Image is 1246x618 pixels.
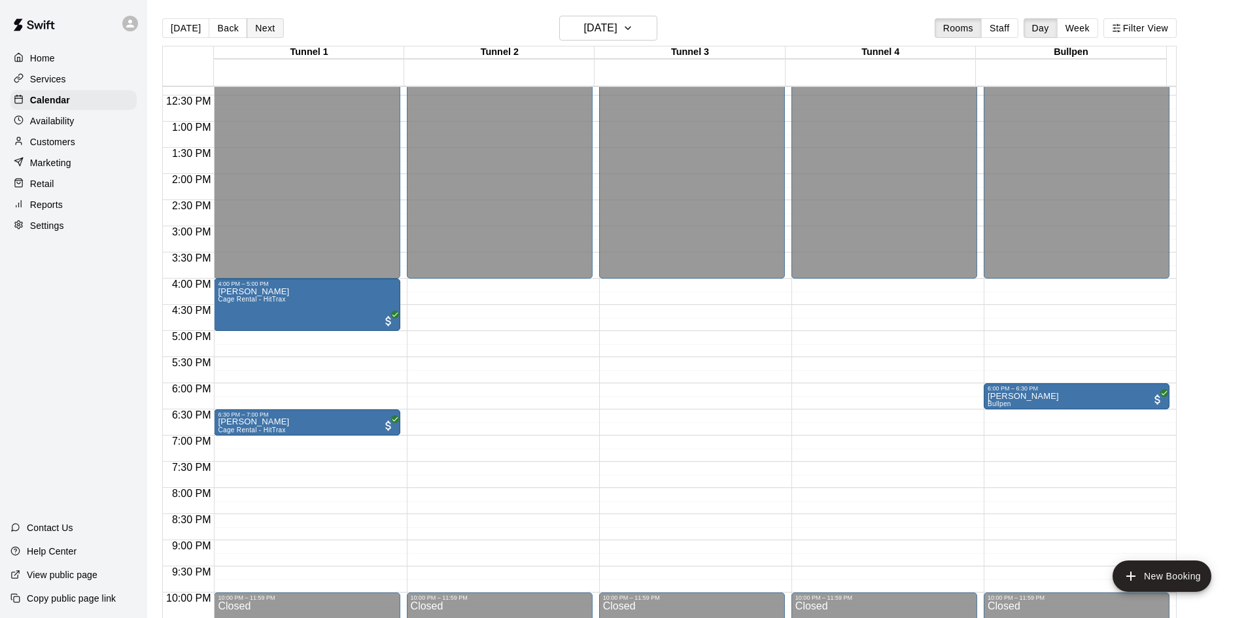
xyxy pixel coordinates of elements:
[169,122,215,133] span: 1:00 PM
[169,540,215,551] span: 9:00 PM
[1103,18,1177,38] button: Filter View
[10,195,137,215] a: Reports
[169,331,215,342] span: 5:00 PM
[27,545,77,558] p: Help Center
[584,19,617,37] h6: [DATE]
[382,419,395,432] span: All customers have paid
[30,135,75,148] p: Customers
[795,594,973,601] div: 10:00 PM – 11:59 PM
[169,252,215,264] span: 3:30 PM
[30,52,55,65] p: Home
[595,46,785,59] div: Tunnel 3
[30,73,66,86] p: Services
[30,177,54,190] p: Retail
[10,111,137,131] a: Availability
[981,18,1018,38] button: Staff
[169,174,215,185] span: 2:00 PM
[169,279,215,290] span: 4:00 PM
[169,436,215,447] span: 7:00 PM
[218,281,396,287] div: 4:00 PM – 5:00 PM
[27,592,116,605] p: Copy public page link
[169,409,215,421] span: 6:30 PM
[169,488,215,499] span: 8:00 PM
[30,156,71,169] p: Marketing
[214,46,404,59] div: Tunnel 1
[169,148,215,159] span: 1:30 PM
[30,219,64,232] p: Settings
[10,69,137,89] a: Services
[382,315,395,328] span: All customers have paid
[169,357,215,368] span: 5:30 PM
[27,521,73,534] p: Contact Us
[1151,393,1164,406] span: All customers have paid
[988,400,1011,407] span: Bullpen
[169,305,215,316] span: 4:30 PM
[169,226,215,237] span: 3:00 PM
[169,514,215,525] span: 8:30 PM
[935,18,982,38] button: Rooms
[209,18,247,38] button: Back
[1024,18,1058,38] button: Day
[10,48,137,68] a: Home
[30,94,70,107] p: Calendar
[27,568,97,581] p: View public page
[404,46,595,59] div: Tunnel 2
[411,594,589,601] div: 10:00 PM – 11:59 PM
[30,198,63,211] p: Reports
[10,153,137,173] a: Marketing
[218,426,285,434] span: Cage Rental - HitTrax
[169,200,215,211] span: 2:30 PM
[169,462,215,473] span: 7:30 PM
[169,383,215,394] span: 6:00 PM
[163,95,214,107] span: 12:30 PM
[786,46,976,59] div: Tunnel 4
[976,46,1166,59] div: Bullpen
[218,594,396,601] div: 10:00 PM – 11:59 PM
[163,592,214,604] span: 10:00 PM
[988,594,1166,601] div: 10:00 PM – 11:59 PM
[214,409,400,436] div: 6:30 PM – 7:00 PM: Jason Pattengale
[1113,560,1211,592] button: add
[1057,18,1098,38] button: Week
[247,18,283,38] button: Next
[10,174,137,194] a: Retail
[10,132,137,152] a: Customers
[10,216,137,235] a: Settings
[30,114,75,128] p: Availability
[214,279,400,331] div: 4:00 PM – 5:00 PM: Tom Jones
[218,411,396,418] div: 6:30 PM – 7:00 PM
[169,566,215,577] span: 9:30 PM
[988,385,1166,392] div: 6:00 PM – 6:30 PM
[603,594,781,601] div: 10:00 PM – 11:59 PM
[10,90,137,110] a: Calendar
[218,296,285,303] span: Cage Rental - HitTrax
[984,383,1169,409] div: 6:00 PM – 6:30 PM: Jason Pattengale
[162,18,209,38] button: [DATE]
[559,16,657,41] button: [DATE]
